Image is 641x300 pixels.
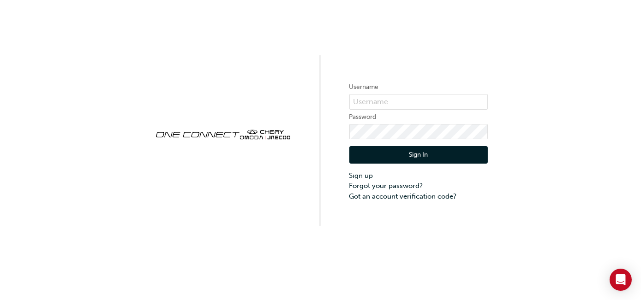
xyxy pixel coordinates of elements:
[349,94,488,110] input: Username
[349,171,488,181] a: Sign up
[349,82,488,93] label: Username
[349,146,488,164] button: Sign In
[349,191,488,202] a: Got an account verification code?
[154,122,292,146] img: oneconnect
[610,269,632,291] div: Open Intercom Messenger
[349,181,488,191] a: Forgot your password?
[349,112,488,123] label: Password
